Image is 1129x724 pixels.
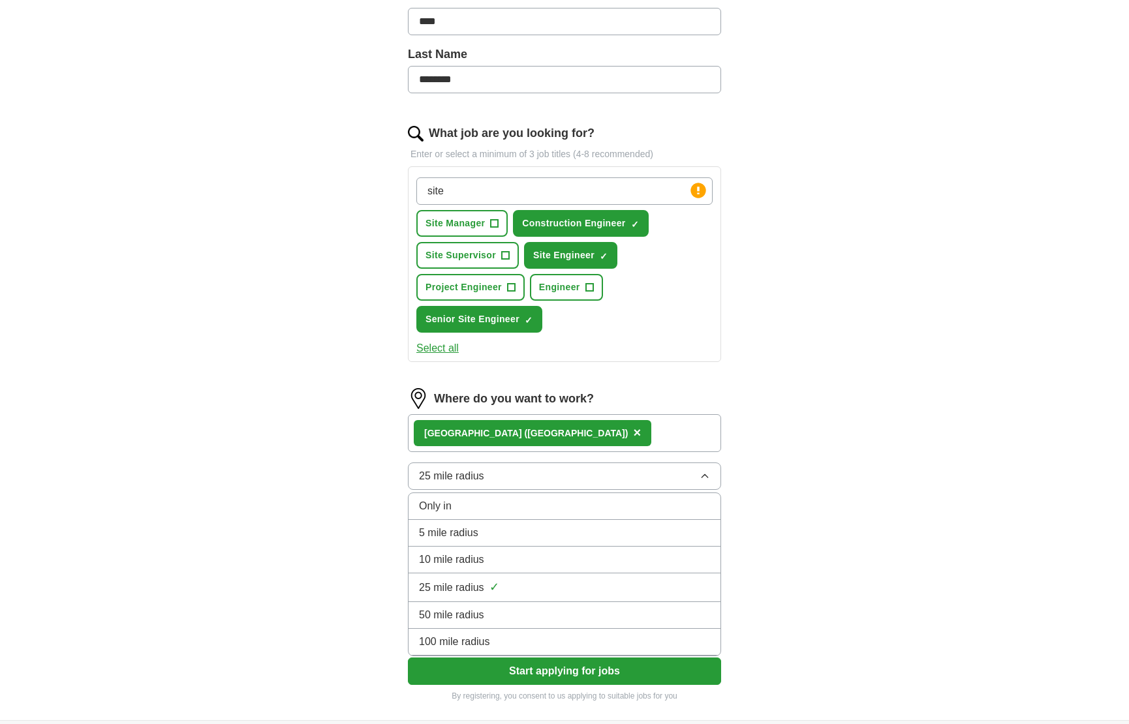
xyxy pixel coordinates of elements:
[419,468,484,484] span: 25 mile radius
[425,280,502,294] span: Project Engineer
[489,579,499,596] span: ✓
[539,280,580,294] span: Engineer
[416,242,519,269] button: Site Supervisor
[408,690,721,702] p: By registering, you consent to us applying to suitable jobs for you
[416,306,542,333] button: Senior Site Engineer✓
[419,634,490,650] span: 100 mile radius
[533,249,595,262] span: Site Engineer
[408,388,429,409] img: location.png
[525,315,533,325] span: ✓
[425,249,496,262] span: Site Supervisor
[631,219,639,230] span: ✓
[408,657,721,685] button: Start applying for jobs
[419,580,484,596] span: 25 mile radius
[524,428,628,438] span: ([GEOGRAPHIC_DATA])
[419,552,484,567] span: 10 mile radius
[429,125,595,142] label: What job are you looking for?
[633,423,641,443] button: ×
[408,462,721,490] button: 25 mile radius
[513,210,648,237] button: Construction Engineer✓
[434,390,594,408] label: Where do you want to work?
[524,242,617,269] button: Site Engineer✓
[408,46,721,63] label: Last Name
[408,147,721,161] p: Enter or select a minimum of 3 job titles (4-8 recommended)
[416,274,525,301] button: Project Engineer
[416,177,713,205] input: Type a job title and press enter
[419,498,452,514] span: Only in
[419,525,478,541] span: 5 mile radius
[424,428,522,438] strong: [GEOGRAPHIC_DATA]
[522,217,625,230] span: Construction Engineer
[425,217,485,230] span: Site Manager
[416,210,508,237] button: Site Manager
[419,607,484,623] span: 50 mile radius
[633,425,641,440] span: ×
[416,340,459,356] button: Select all
[408,126,424,142] img: search.png
[600,251,608,262] span: ✓
[530,274,603,301] button: Engineer
[425,312,519,326] span: Senior Site Engineer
